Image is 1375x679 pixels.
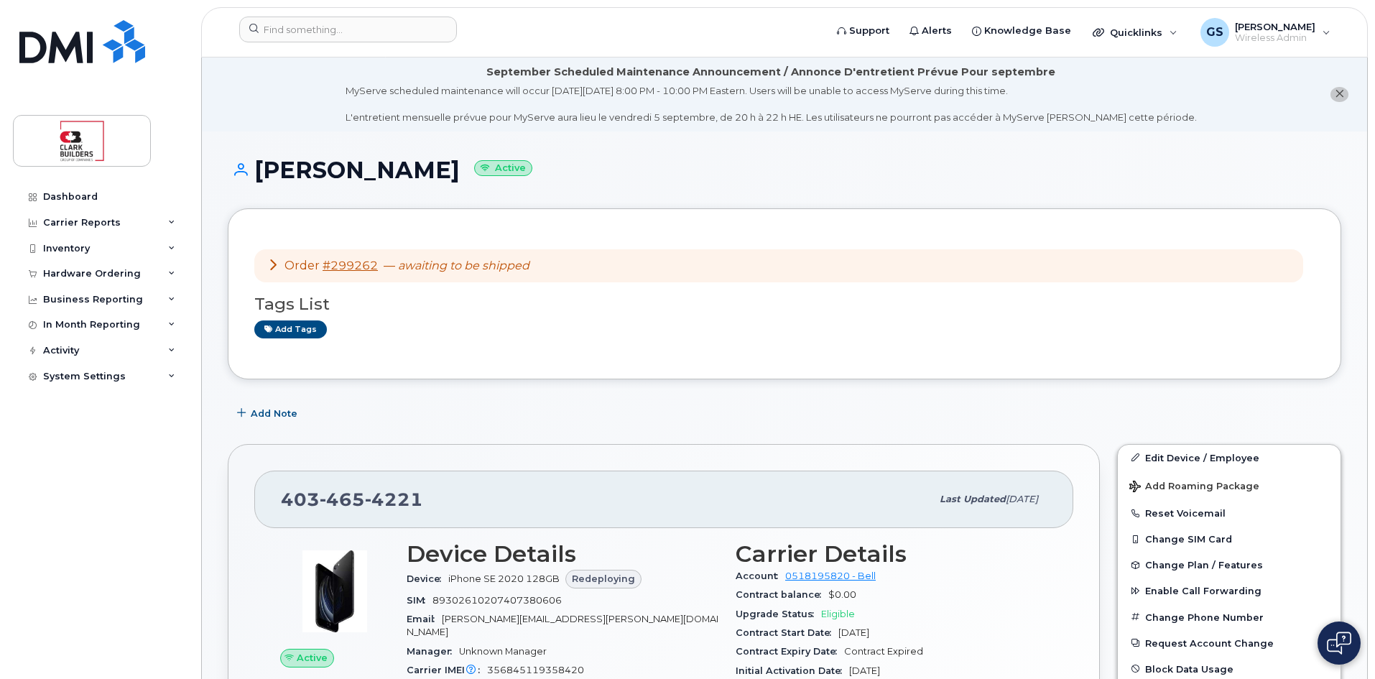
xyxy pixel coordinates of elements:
[736,571,785,581] span: Account
[736,627,838,638] span: Contract Start Date
[1118,604,1341,630] button: Change Phone Number
[940,494,1006,504] span: Last updated
[1327,632,1351,655] img: Open chat
[487,665,584,675] span: 356845119358420
[323,259,378,272] a: #299262
[292,548,378,634] img: image20231002-3703462-2fle3a.jpeg
[838,627,869,638] span: [DATE]
[320,489,365,510] span: 465
[736,541,1047,567] h3: Carrier Details
[1118,526,1341,552] button: Change SIM Card
[281,489,423,510] span: 403
[254,320,327,338] a: Add tags
[1145,586,1261,596] span: Enable Call Forwarding
[346,84,1197,124] div: MyServe scheduled maintenance will occur [DATE][DATE] 8:00 PM - 10:00 PM Eastern. Users will be u...
[736,665,849,676] span: Initial Activation Date
[407,595,432,606] span: SIM
[407,541,718,567] h3: Device Details
[297,651,328,665] span: Active
[228,401,310,427] button: Add Note
[1118,445,1341,471] a: Edit Device / Employee
[407,614,718,637] span: [PERSON_NAME][EMAIL_ADDRESS][PERSON_NAME][DOMAIN_NAME]
[365,489,423,510] span: 4221
[284,259,320,272] span: Order
[407,614,442,624] span: Email
[407,573,448,584] span: Device
[785,571,876,581] a: 0518195820 - Bell
[1118,471,1341,500] button: Add Roaming Package
[849,665,880,676] span: [DATE]
[407,646,459,657] span: Manager
[1118,630,1341,656] button: Request Account Change
[736,646,844,657] span: Contract Expiry Date
[384,259,529,272] span: —
[228,157,1341,183] h1: [PERSON_NAME]
[1129,481,1259,494] span: Add Roaming Package
[459,646,547,657] span: Unknown Manager
[736,609,821,619] span: Upgrade Status
[1118,552,1341,578] button: Change Plan / Features
[572,572,635,586] span: Redeploying
[474,160,532,177] small: Active
[254,295,1315,313] h3: Tags List
[407,665,487,675] span: Carrier IMEI
[1330,87,1348,102] button: close notification
[251,407,297,420] span: Add Note
[448,573,560,584] span: iPhone SE 2020 128GB
[736,589,828,600] span: Contract balance
[432,595,562,606] span: 89302610207407380606
[1145,560,1263,571] span: Change Plan / Features
[1006,494,1038,504] span: [DATE]
[1118,500,1341,526] button: Reset Voicemail
[486,65,1055,80] div: September Scheduled Maintenance Announcement / Annonce D'entretient Prévue Pour septembre
[828,589,856,600] span: $0.00
[398,259,529,272] em: awaiting to be shipped
[1118,578,1341,604] button: Enable Call Forwarding
[821,609,855,619] span: Eligible
[844,646,923,657] span: Contract Expired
